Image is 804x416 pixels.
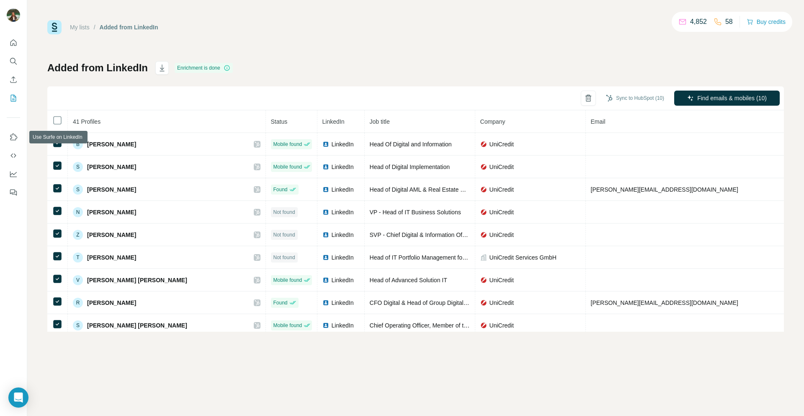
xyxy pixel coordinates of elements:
[332,253,354,262] span: LinkedIn
[674,91,780,106] button: Find emails & mobiles (10)
[47,61,148,75] h1: Added from LinkedIn
[8,387,28,408] div: Open Intercom Messenger
[591,186,738,193] span: [PERSON_NAME][EMAIL_ADDRESS][DOMAIN_NAME]
[273,163,302,171] span: Mobile found
[747,16,786,28] button: Buy credits
[370,231,551,238] span: SVP - Chief Digital & Information Officer Group Functions (CDIO/CIO)
[73,162,83,172] div: S
[322,299,329,306] img: LinkedIn logo
[273,231,295,239] span: Not found
[725,17,733,27] p: 58
[480,277,487,283] img: company-logo
[73,230,83,240] div: Z
[7,72,20,87] button: Enrich CSV
[332,276,354,284] span: LinkedIn
[697,94,767,102] span: Find emails & mobiles (10)
[322,277,329,283] img: LinkedIn logo
[70,24,90,31] a: My lists
[591,118,606,125] span: Email
[73,320,83,330] div: S
[87,208,136,216] span: [PERSON_NAME]
[7,130,20,145] button: Use Surfe on LinkedIn
[322,141,329,148] img: LinkedIn logo
[322,164,329,170] img: LinkedIn logo
[591,299,738,306] span: [PERSON_NAME][EMAIL_ADDRESS][DOMAIN_NAME]
[87,299,136,307] span: [PERSON_NAME]
[480,141,487,148] img: company-logo
[490,140,514,148] span: UniCredit
[87,163,136,171] span: [PERSON_NAME]
[73,185,83,195] div: S
[322,231,329,238] img: LinkedIn logo
[87,185,136,194] span: [PERSON_NAME]
[480,231,487,238] img: company-logo
[370,277,447,283] span: Head of Advanced Solution IT
[87,140,136,148] span: [PERSON_NAME]
[322,118,345,125] span: LinkedIn
[490,321,514,330] span: UniCredit
[7,91,20,106] button: My lists
[7,166,20,182] button: Dashboard
[73,275,83,285] div: V
[490,253,557,262] span: UniCredit Services GmbH
[7,185,20,200] button: Feedback
[490,208,514,216] span: UniCredit
[271,118,288,125] span: Status
[490,185,514,194] span: UniCredit
[73,298,83,308] div: R
[490,276,514,284] span: UniCredit
[480,186,487,193] img: company-logo
[322,322,329,329] img: LinkedIn logo
[370,254,601,261] span: Head of IT Portfolio Management for UniCredit Digital Division, in [GEOGRAPHIC_DATA]
[332,299,354,307] span: LinkedIn
[332,185,354,194] span: LinkedIn
[370,299,486,306] span: CFO Digital & Head of Group Digital Finance
[273,322,302,329] span: Mobile found
[332,208,354,216] span: LinkedIn
[370,141,452,148] span: Head Of Digital and Information
[480,209,487,216] img: company-logo
[322,186,329,193] img: LinkedIn logo
[480,118,505,125] span: Company
[73,118,100,125] span: 41 Profiles
[273,254,295,261] span: Not found
[332,321,354,330] span: LinkedIn
[7,148,20,163] button: Use Surfe API
[7,54,20,69] button: Search
[7,8,20,22] img: Avatar
[332,163,354,171] span: LinkedIn
[87,276,187,284] span: [PERSON_NAME] [PERSON_NAME]
[370,322,515,329] span: Chief Operating Officer, Member of the Managing Board
[73,207,83,217] div: N
[480,299,487,306] img: company-logo
[332,140,354,148] span: LinkedIn
[73,139,83,149] div: B
[273,208,295,216] span: Not found
[273,186,288,193] span: Found
[370,164,450,170] span: Head of Digital Implementation
[73,252,83,263] div: T
[480,164,487,170] img: company-logo
[490,231,514,239] span: UniCredit
[273,140,302,148] span: Mobile found
[480,322,487,329] img: company-logo
[273,299,288,307] span: Found
[47,20,62,34] img: Surfe Logo
[87,321,187,330] span: [PERSON_NAME] [PERSON_NAME]
[490,163,514,171] span: UniCredit
[7,35,20,50] button: Quick start
[370,209,461,216] span: VP - Head of IT Business Solutions
[370,118,390,125] span: Job title
[100,23,158,31] div: Added from LinkedIn
[370,186,548,193] span: Head of Digital AML & Real Estate Solutions || Compliance Solutions
[322,254,329,261] img: LinkedIn logo
[690,17,707,27] p: 4,852
[94,23,95,31] li: /
[490,299,514,307] span: UniCredit
[87,231,136,239] span: [PERSON_NAME]
[87,253,136,262] span: [PERSON_NAME]
[600,92,670,104] button: Sync to HubSpot (10)
[273,276,302,284] span: Mobile found
[322,209,329,216] img: LinkedIn logo
[332,231,354,239] span: LinkedIn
